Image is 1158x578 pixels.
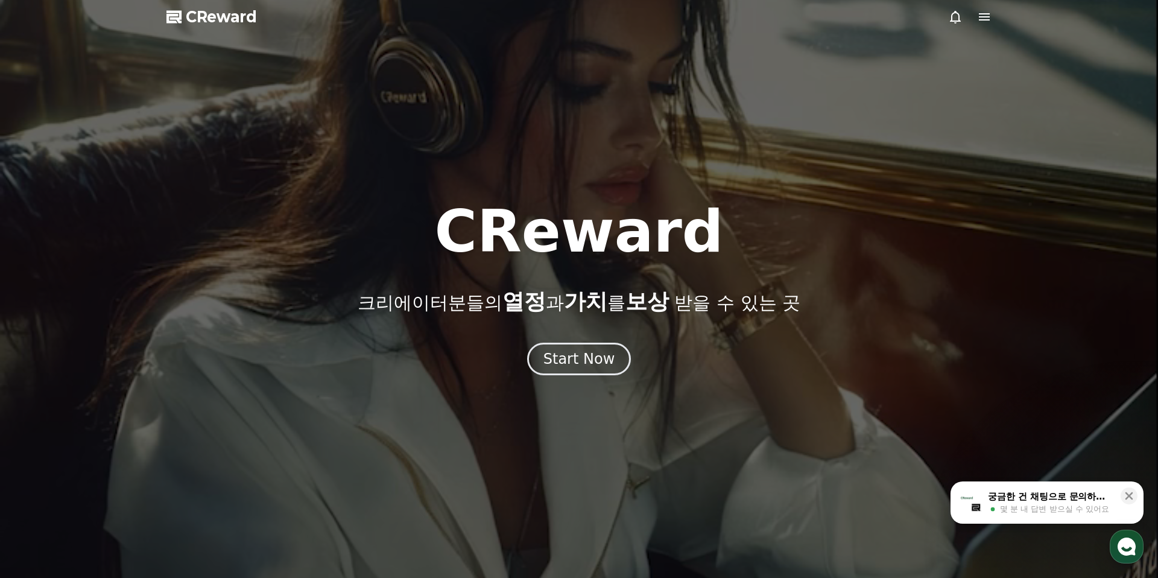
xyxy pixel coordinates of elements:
[358,290,800,314] p: 크리에이터분들의 과 를 받을 수 있는 곳
[543,349,615,369] div: Start Now
[502,289,546,314] span: 열정
[564,289,607,314] span: 가치
[166,7,257,27] a: CReward
[527,355,631,366] a: Start Now
[527,343,631,375] button: Start Now
[186,7,257,27] span: CReward
[625,289,669,314] span: 보상
[434,203,723,261] h1: CReward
